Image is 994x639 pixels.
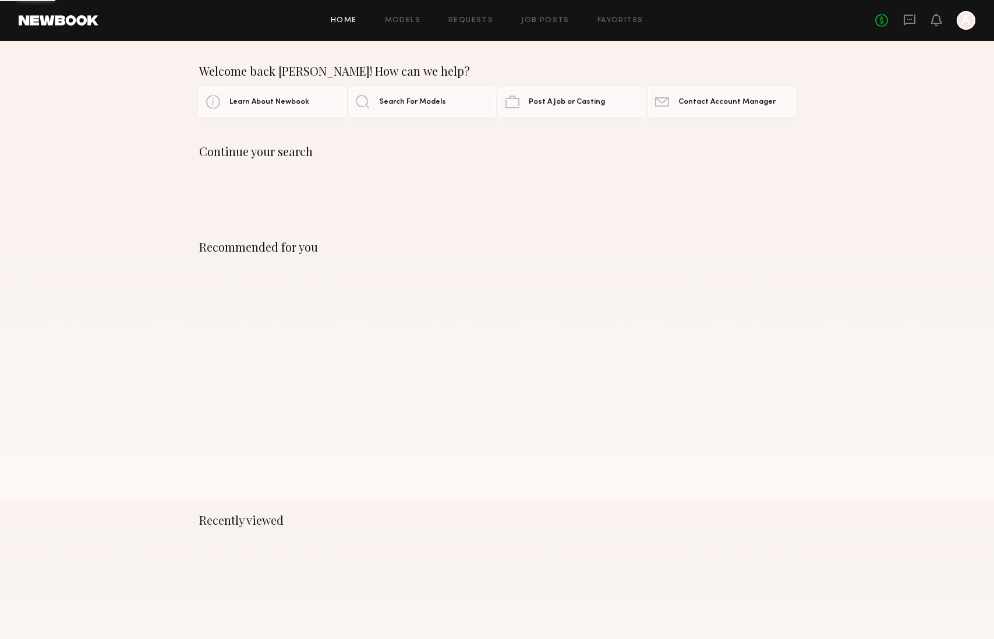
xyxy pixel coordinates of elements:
[199,64,795,78] div: Welcome back [PERSON_NAME]! How can we help?
[597,17,643,24] a: Favorites
[448,17,493,24] a: Requests
[229,98,309,106] span: Learn About Newbook
[529,98,605,106] span: Post A Job or Casting
[957,11,975,30] a: A
[498,87,645,116] a: Post A Job or Casting
[648,87,795,116] a: Contact Account Manager
[678,98,776,106] span: Contact Account Manager
[199,144,795,158] div: Continue your search
[199,87,346,116] a: Learn About Newbook
[379,98,446,106] span: Search For Models
[349,87,496,116] a: Search For Models
[521,17,569,24] a: Job Posts
[385,17,420,24] a: Models
[199,513,795,527] div: Recently viewed
[199,240,795,254] div: Recommended for you
[331,17,357,24] a: Home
